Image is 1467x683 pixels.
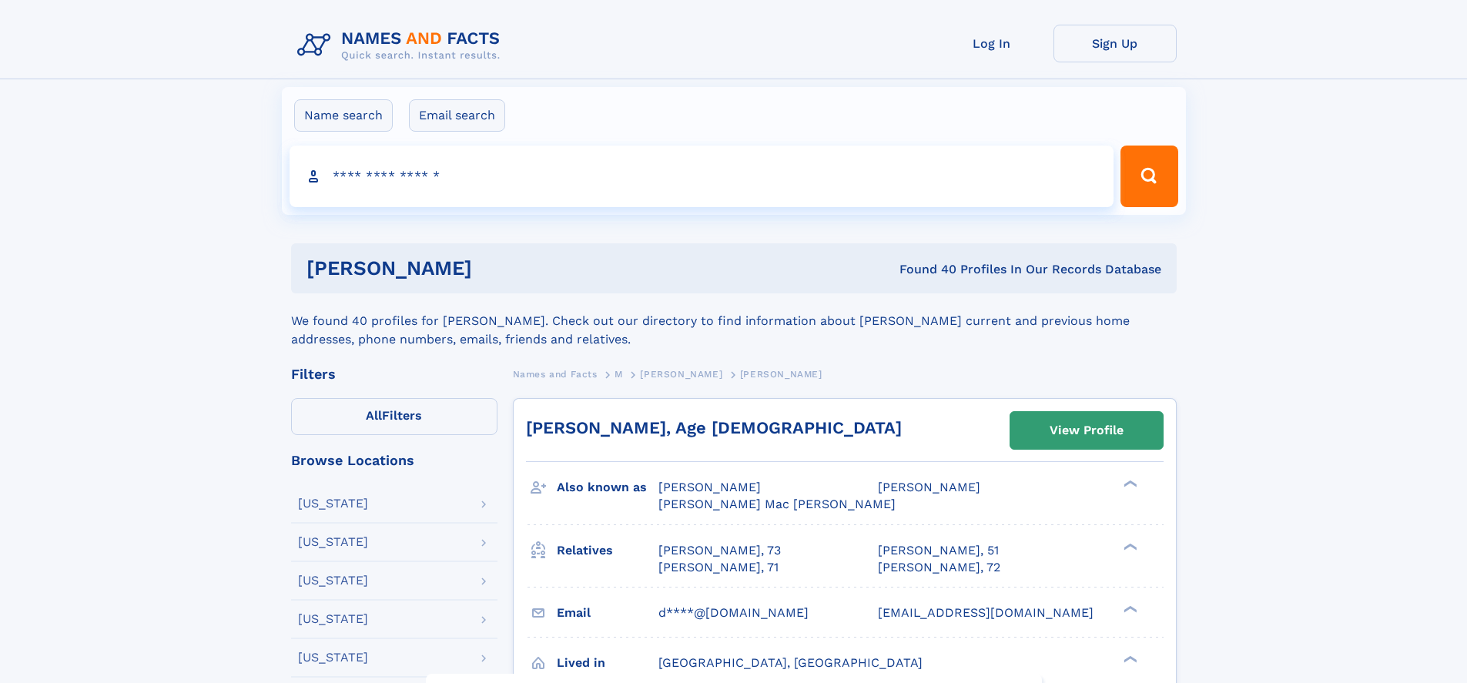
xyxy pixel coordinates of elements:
[557,650,658,676] h3: Lived in
[1120,541,1138,551] div: ❯
[658,542,781,559] a: [PERSON_NAME], 73
[513,364,598,383] a: Names and Facts
[930,25,1053,62] a: Log In
[640,369,722,380] span: [PERSON_NAME]
[557,474,658,501] h3: Also known as
[291,25,513,66] img: Logo Names and Facts
[291,367,497,381] div: Filters
[615,364,623,383] a: M
[1120,479,1138,489] div: ❯
[291,398,497,435] label: Filters
[298,536,368,548] div: [US_STATE]
[291,454,497,467] div: Browse Locations
[1053,25,1177,62] a: Sign Up
[658,497,896,511] span: [PERSON_NAME] Mac [PERSON_NAME]
[878,605,1094,620] span: [EMAIL_ADDRESS][DOMAIN_NAME]
[1120,146,1177,207] button: Search Button
[298,574,368,587] div: [US_STATE]
[740,369,822,380] span: [PERSON_NAME]
[1050,413,1124,448] div: View Profile
[557,537,658,564] h3: Relatives
[409,99,505,132] label: Email search
[526,418,902,437] a: [PERSON_NAME], Age [DEMOGRAPHIC_DATA]
[290,146,1114,207] input: search input
[685,261,1161,278] div: Found 40 Profiles In Our Records Database
[878,559,1000,576] a: [PERSON_NAME], 72
[615,369,623,380] span: M
[640,364,722,383] a: [PERSON_NAME]
[557,600,658,626] h3: Email
[878,480,980,494] span: [PERSON_NAME]
[291,293,1177,349] div: We found 40 profiles for [PERSON_NAME]. Check out our directory to find information about [PERSON...
[878,542,999,559] a: [PERSON_NAME], 51
[1120,604,1138,614] div: ❯
[366,408,382,423] span: All
[658,480,761,494] span: [PERSON_NAME]
[1010,412,1163,449] a: View Profile
[658,559,779,576] a: [PERSON_NAME], 71
[1120,654,1138,664] div: ❯
[306,259,686,278] h1: [PERSON_NAME]
[298,651,368,664] div: [US_STATE]
[294,99,393,132] label: Name search
[298,613,368,625] div: [US_STATE]
[298,497,368,510] div: [US_STATE]
[658,655,923,670] span: [GEOGRAPHIC_DATA], [GEOGRAPHIC_DATA]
